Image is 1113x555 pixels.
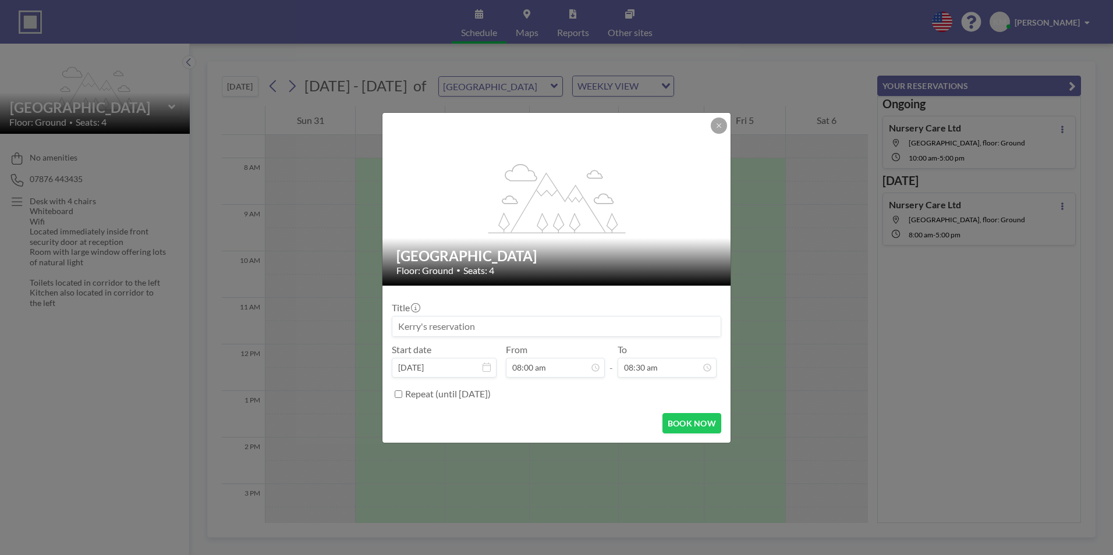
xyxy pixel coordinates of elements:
[463,265,494,276] span: Seats: 4
[662,413,721,433] button: BOOK NOW
[488,163,626,233] g: flex-grow: 1.2;
[609,348,613,373] span: -
[506,344,527,355] label: From
[392,302,419,314] label: Title
[396,247,718,265] h2: [GEOGRAPHIC_DATA]
[618,344,627,355] label: To
[392,344,431,355] label: Start date
[456,266,460,275] span: •
[392,316,721,336] input: Kerry's reservation
[405,388,491,400] label: Repeat (until [DATE])
[396,265,453,276] span: Floor: Ground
